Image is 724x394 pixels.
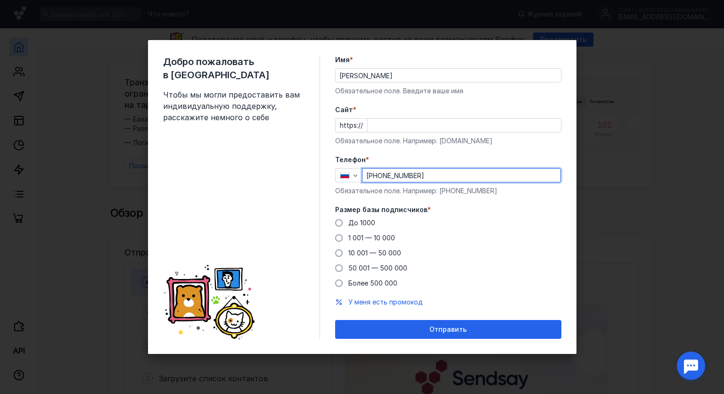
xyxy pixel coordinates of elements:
button: У меня есть промокод [348,297,423,307]
span: Имя [335,55,350,65]
span: Cайт [335,105,353,115]
button: Отправить [335,320,561,339]
span: Чтобы мы могли предоставить вам индивидуальную поддержку, расскажите немного о себе [163,89,304,123]
div: Обязательное поле. Введите ваше имя [335,86,561,96]
span: 50 001 — 500 000 [348,264,407,272]
span: 1 001 — 10 000 [348,234,395,242]
div: Обязательное поле. Например: [PHONE_NUMBER] [335,186,561,196]
span: Размер базы подписчиков [335,205,428,214]
span: Добро пожаловать в [GEOGRAPHIC_DATA] [163,55,304,82]
div: Обязательное поле. Например: [DOMAIN_NAME] [335,136,561,146]
span: Отправить [429,326,467,334]
span: Телефон [335,155,366,164]
span: Более 500 000 [348,279,397,287]
span: У меня есть промокод [348,298,423,306]
span: 10 001 — 50 000 [348,249,401,257]
span: До 1000 [348,219,375,227]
